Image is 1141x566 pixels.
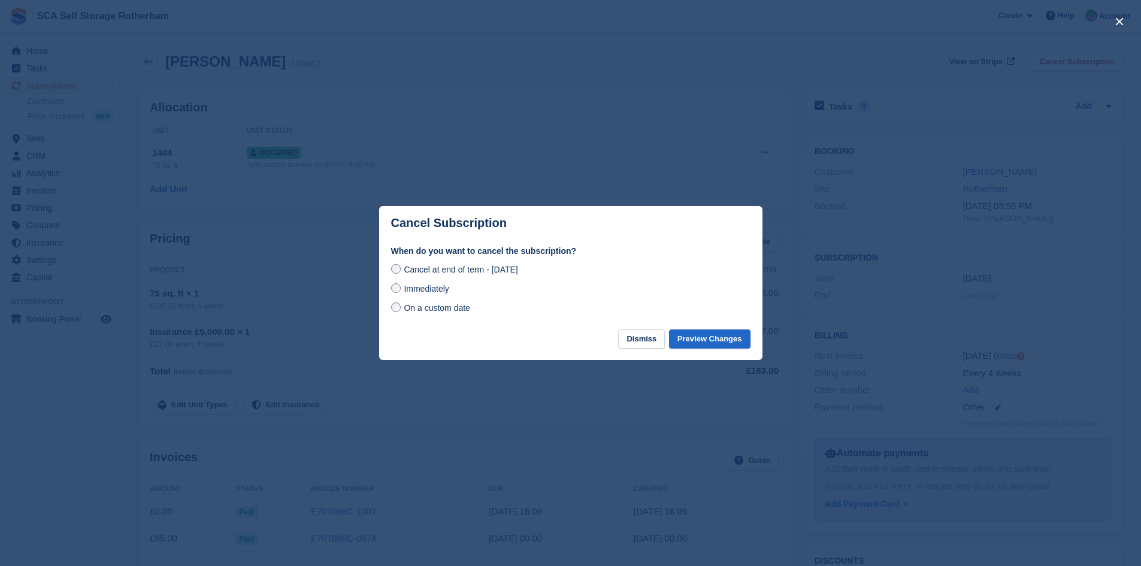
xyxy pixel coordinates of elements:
p: Cancel Subscription [391,216,507,230]
input: Immediately [391,283,401,293]
button: Preview Changes [669,329,750,349]
button: close [1110,12,1129,31]
button: Dismiss [618,329,665,349]
span: Immediately [404,284,449,293]
span: On a custom date [404,303,470,313]
input: Cancel at end of term - [DATE] [391,264,401,274]
input: On a custom date [391,302,401,312]
span: Cancel at end of term - [DATE] [404,265,517,274]
label: When do you want to cancel the subscription? [391,245,750,258]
